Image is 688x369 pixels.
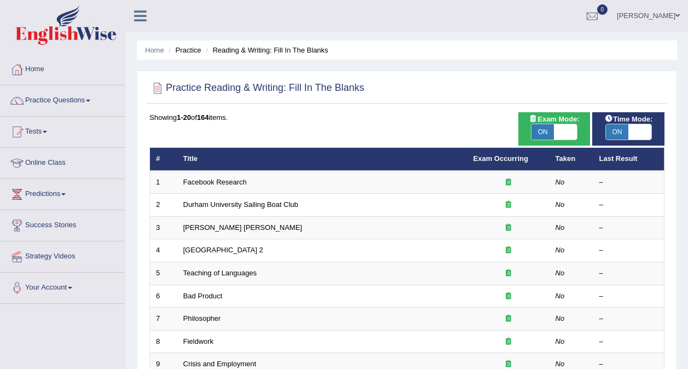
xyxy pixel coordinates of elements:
[183,314,221,322] a: Philosopher
[599,245,658,256] div: –
[1,273,125,300] a: Your Account
[150,330,177,353] td: 8
[518,112,591,146] div: Show exams occurring in exams
[473,177,544,188] div: Exam occurring question
[556,314,565,322] em: No
[593,148,664,171] th: Last Result
[599,291,658,302] div: –
[556,178,565,186] em: No
[177,148,467,171] th: Title
[599,337,658,347] div: –
[599,268,658,279] div: –
[599,223,658,233] div: –
[1,148,125,175] a: Online Class
[473,337,544,347] div: Exam occurring question
[556,269,565,277] em: No
[550,148,593,171] th: Taken
[556,223,565,232] em: No
[556,200,565,209] em: No
[599,200,658,210] div: –
[183,178,247,186] a: Facebook Research
[145,46,164,54] a: Home
[473,200,544,210] div: Exam occurring question
[599,177,658,188] div: –
[149,112,664,123] div: Showing of items.
[203,45,328,55] li: Reading & Writing: Fill In The Blanks
[599,314,658,324] div: –
[1,210,125,238] a: Success Stories
[183,200,298,209] a: Durham University Sailing Boat Club
[473,268,544,279] div: Exam occurring question
[183,223,302,232] a: [PERSON_NAME] [PERSON_NAME]
[150,148,177,171] th: #
[150,216,177,239] td: 3
[150,308,177,331] td: 7
[183,292,223,300] a: Bad Product
[606,124,629,140] span: ON
[166,45,201,55] li: Practice
[150,239,177,262] td: 4
[183,269,257,277] a: Teaching of Languages
[150,171,177,194] td: 1
[183,246,263,254] a: [GEOGRAPHIC_DATA] 2
[473,154,528,163] a: Exam Occurring
[150,285,177,308] td: 6
[183,360,257,368] a: Crisis and Employment
[556,292,565,300] em: No
[531,124,554,140] span: ON
[1,54,125,82] a: Home
[473,245,544,256] div: Exam occurring question
[556,360,565,368] em: No
[150,262,177,285] td: 5
[597,4,608,15] span: 0
[556,337,565,345] em: No
[600,113,657,125] span: Time Mode:
[150,194,177,217] td: 2
[1,179,125,206] a: Predictions
[1,241,125,269] a: Strategy Videos
[177,113,191,122] b: 1-20
[473,314,544,324] div: Exam occurring question
[149,80,365,96] h2: Practice Reading & Writing: Fill In The Blanks
[473,223,544,233] div: Exam occurring question
[1,85,125,113] a: Practice Questions
[197,113,209,122] b: 164
[524,113,583,125] span: Exam Mode:
[473,291,544,302] div: Exam occurring question
[1,117,125,144] a: Tests
[183,337,214,345] a: Fieldwork
[556,246,565,254] em: No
